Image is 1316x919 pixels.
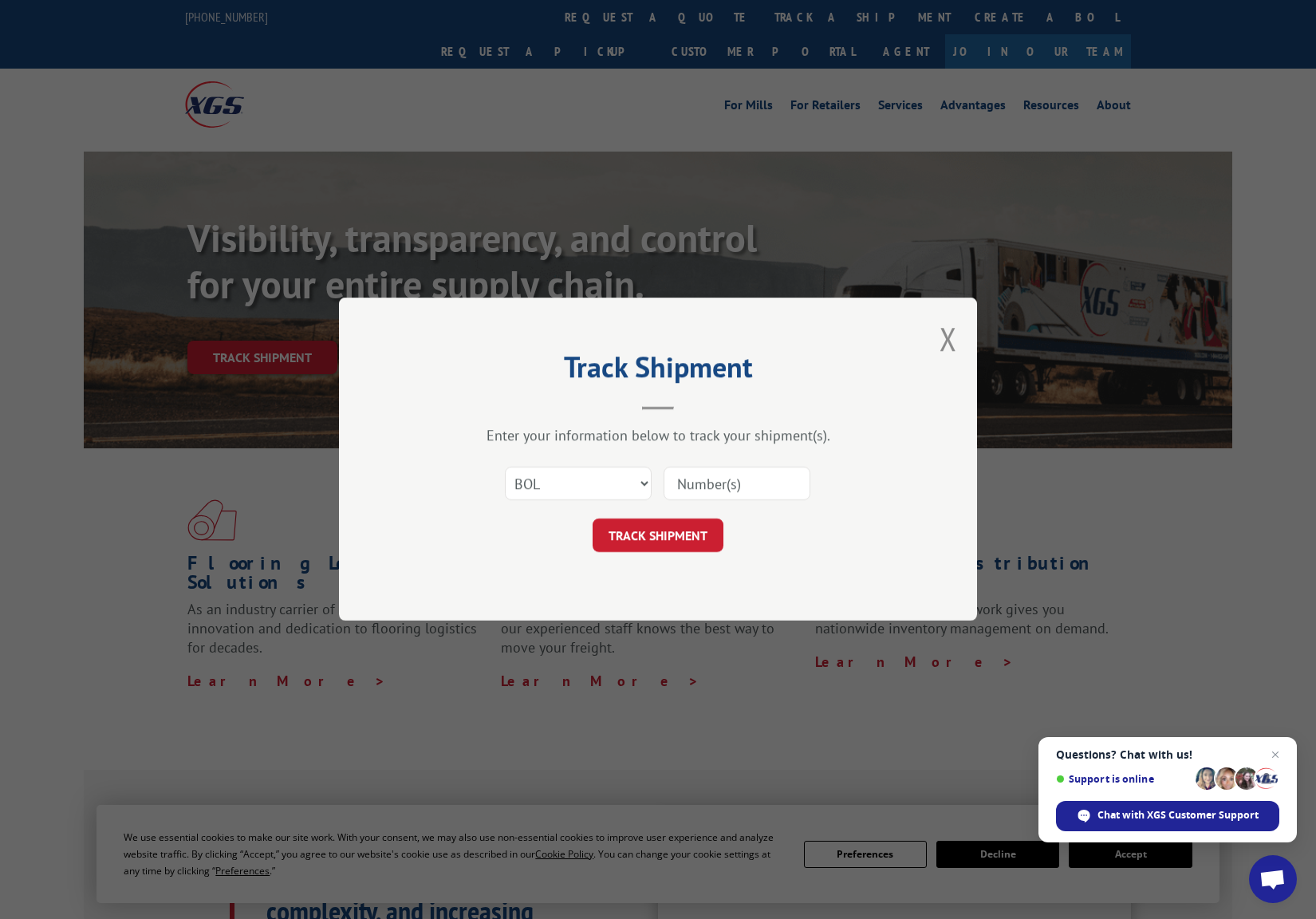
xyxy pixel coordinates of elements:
span: Questions? Chat with us! [1056,748,1279,761]
button: Close modal [940,318,957,360]
button: TRACK SHIPMENT [593,519,723,553]
div: Enter your information below to track your shipment(s). [419,427,897,445]
div: Open chat [1249,855,1297,903]
div: Chat with XGS Customer Support [1056,801,1279,831]
h2: Track Shipment [419,356,897,386]
span: Chat with XGS Customer Support [1097,808,1259,822]
span: Close chat [1266,745,1285,764]
input: Number(s) [664,467,810,501]
span: Support is online [1056,773,1190,785]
